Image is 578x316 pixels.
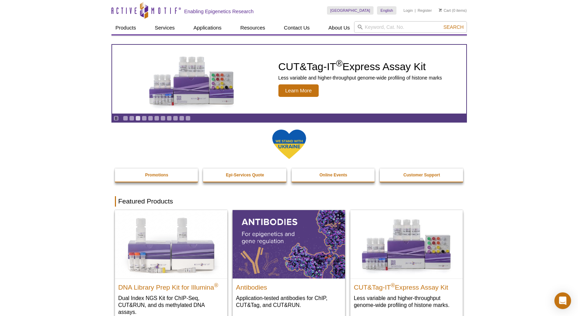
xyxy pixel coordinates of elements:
a: About Us [324,21,354,34]
a: Cart [439,8,451,13]
a: Go to slide 4 [142,116,147,121]
li: | [415,6,416,15]
a: Epi-Services Quote [203,168,287,182]
h2: Featured Products [115,196,463,207]
a: Products [111,21,140,34]
p: Less variable and higher-throughput genome-wide profiling of histone marks​. [354,294,459,309]
sup: ® [214,282,218,288]
a: Go to slide 10 [179,116,184,121]
a: Go to slide 11 [185,116,191,121]
li: (0 items) [439,6,467,15]
a: Register [418,8,432,13]
a: Customer Support [380,168,464,182]
a: [GEOGRAPHIC_DATA] [327,6,374,15]
a: Go to slide 8 [167,116,172,121]
strong: Promotions [145,173,168,177]
strong: Epi-Services Quote [226,173,264,177]
div: Open Intercom Messenger [554,292,571,309]
a: Go to slide 2 [129,116,134,121]
a: Applications [189,21,226,34]
button: Search [441,24,466,30]
article: CUT&Tag-IT Express Assay Kit [112,45,466,114]
img: Your Cart [439,8,442,12]
a: English [377,6,396,15]
span: Search [443,24,463,30]
p: Less variable and higher-throughput genome-wide profiling of histone marks [278,75,442,81]
a: Go to slide 7 [160,116,166,121]
a: Go to slide 5 [148,116,153,121]
h2: CUT&Tag-IT Express Assay Kit [278,61,442,72]
span: Learn More [278,84,319,97]
p: Application-tested antibodies for ChIP, CUT&Tag, and CUT&RUN. [236,294,342,309]
a: All Antibodies Antibodies Application-tested antibodies for ChIP, CUT&Tag, and CUT&RUN. [233,210,345,315]
sup: ® [391,282,395,288]
h2: Antibodies [236,281,342,291]
a: Promotions [115,168,199,182]
h2: CUT&Tag-IT Express Assay Kit [354,281,459,291]
a: Services [151,21,179,34]
input: Keyword, Cat. No. [354,21,467,33]
img: CUT&Tag-IT® Express Assay Kit [350,210,463,278]
h2: DNA Library Prep Kit for Illumina [118,281,224,291]
strong: Online Events [319,173,347,177]
p: Dual Index NGS Kit for ChIP-Seq, CUT&RUN, and ds methylated DNA assays. [118,294,224,316]
img: DNA Library Prep Kit for Illumina [115,210,227,278]
img: CUT&Tag-IT Express Assay Kit [134,41,249,117]
h2: Enabling Epigenetics Research [184,8,254,15]
img: All Antibodies [233,210,345,278]
a: Resources [236,21,269,34]
a: Go to slide 3 [135,116,141,121]
a: Go to slide 1 [123,116,128,121]
a: Go to slide 9 [173,116,178,121]
a: CUT&Tag-IT Express Assay Kit CUT&Tag-IT®Express Assay Kit Less variable and higher-throughput gen... [112,45,466,114]
img: We Stand With Ukraine [272,129,307,160]
a: Toggle autoplay [114,116,119,121]
a: Go to slide 6 [154,116,159,121]
a: Login [403,8,413,13]
strong: Customer Support [403,173,440,177]
a: Online Events [292,168,376,182]
a: Contact Us [280,21,314,34]
a: CUT&Tag-IT® Express Assay Kit CUT&Tag-IT®Express Assay Kit Less variable and higher-throughput ge... [350,210,463,315]
sup: ® [336,58,342,68]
